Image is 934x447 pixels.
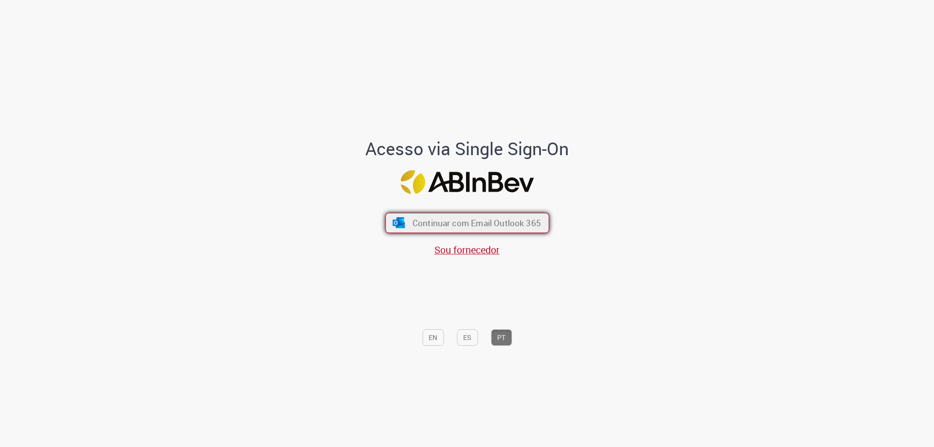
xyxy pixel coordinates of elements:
img: ícone Azure/Microsoft 360 [392,217,406,228]
img: Logo ABInBev [400,170,534,194]
button: ES [457,329,478,346]
a: Sou fornecedor [434,243,500,256]
h1: Acesso via Single Sign-On [332,139,602,159]
button: PT [491,329,512,346]
button: EN [422,329,444,346]
span: Continuar com Email Outlook 365 [412,217,540,229]
button: ícone Azure/Microsoft 360 Continuar com Email Outlook 365 [385,213,549,233]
